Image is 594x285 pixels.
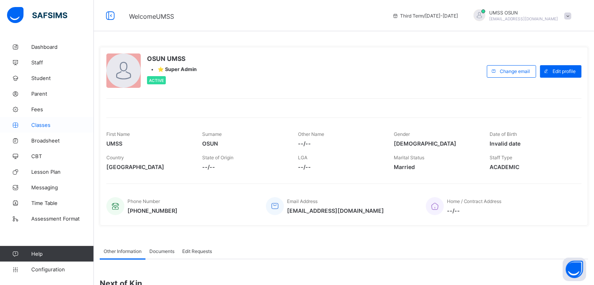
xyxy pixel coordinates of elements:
[31,91,94,97] span: Parent
[500,68,530,74] span: Change email
[147,66,197,72] div: •
[127,198,160,204] span: Phone Number
[31,200,94,206] span: Time Table
[149,248,174,254] span: Documents
[490,155,512,160] span: Staff Type
[106,164,190,170] span: [GEOGRAPHIC_DATA]
[466,9,575,22] div: UMSSOSUN
[287,207,384,214] span: [EMAIL_ADDRESS][DOMAIN_NAME]
[31,106,94,112] span: Fees
[392,13,458,19] span: session/term information
[394,155,424,160] span: Marital Status
[104,248,142,254] span: Other Information
[31,169,94,175] span: Lesson Plan
[147,55,197,62] span: OSUN UMSS
[287,198,318,204] span: Email Address
[149,78,164,83] span: Active
[158,66,197,72] span: ⭐ Super Admin
[298,155,307,160] span: LGA
[31,251,93,257] span: Help
[563,258,586,281] button: Open asap
[447,198,502,204] span: Home / Contract Address
[394,131,410,137] span: Gender
[490,140,574,147] span: Invalid date
[7,7,67,23] img: safsims
[31,44,94,50] span: Dashboard
[490,131,517,137] span: Date of Birth
[129,12,174,20] span: Welcome UMSS
[394,164,478,170] span: Married
[489,16,558,21] span: [EMAIL_ADDRESS][DOMAIN_NAME]
[127,207,178,214] span: [PHONE_NUMBER]
[31,153,94,159] span: CBT
[202,131,222,137] span: Surname
[31,184,94,191] span: Messaging
[394,140,478,147] span: [DEMOGRAPHIC_DATA]
[489,10,558,16] span: UMSS OSUN
[31,122,94,128] span: Classes
[106,155,124,160] span: Country
[31,137,94,144] span: Broadsheet
[298,131,324,137] span: Other Name
[106,131,130,137] span: First Name
[447,207,502,214] span: --/--
[106,140,190,147] span: UMSS
[31,59,94,66] span: Staff
[202,155,233,160] span: State of Origin
[31,75,94,81] span: Student
[553,68,576,74] span: Edit profile
[490,164,574,170] span: ACADEMIC
[182,248,212,254] span: Edit Requests
[202,164,286,170] span: --/--
[298,140,382,147] span: --/--
[31,216,94,222] span: Assessment Format
[202,140,286,147] span: OSUN
[298,164,382,170] span: --/--
[31,266,93,273] span: Configuration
